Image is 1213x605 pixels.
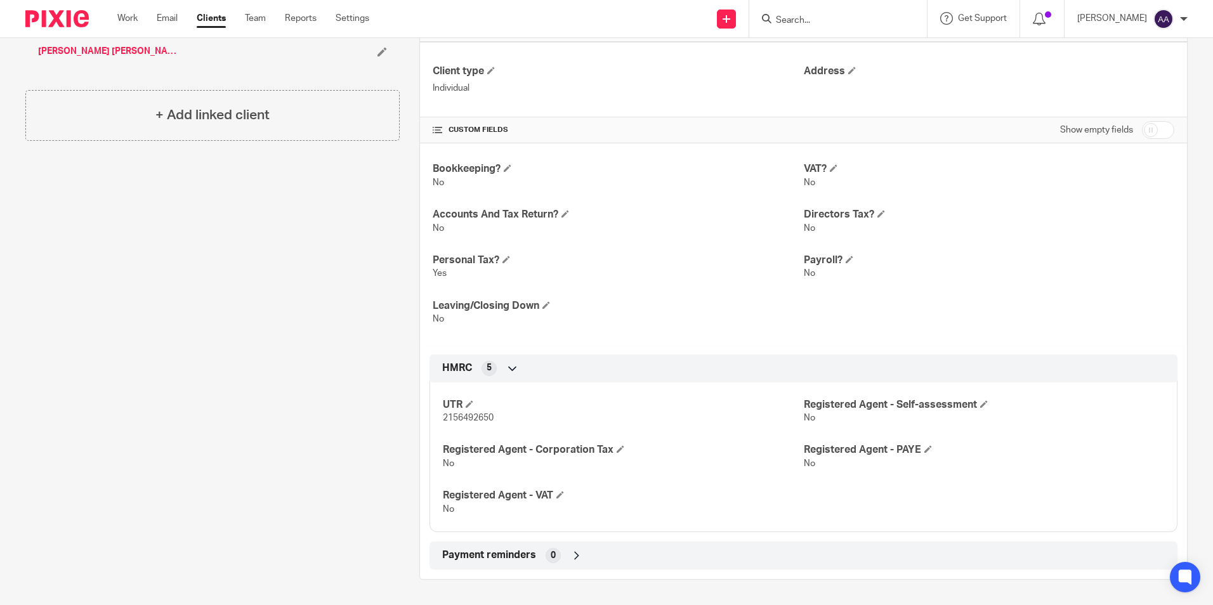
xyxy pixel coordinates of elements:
[155,105,270,125] h4: + Add linked client
[551,549,556,562] span: 0
[443,398,803,412] h4: UTR
[433,125,803,135] h4: CUSTOM FIELDS
[804,398,1164,412] h4: Registered Agent - Self-assessment
[804,413,815,422] span: No
[433,224,444,233] span: No
[285,12,317,25] a: Reports
[117,12,138,25] a: Work
[433,162,803,176] h4: Bookkeeping?
[443,505,454,514] span: No
[433,82,803,94] p: Individual
[443,443,803,457] h4: Registered Agent - Corporation Tax
[775,15,889,27] input: Search
[804,459,815,468] span: No
[804,224,815,233] span: No
[433,254,803,267] h4: Personal Tax?
[38,45,178,58] a: [PERSON_NAME] [PERSON_NAME] Properties Ltd
[804,254,1174,267] h4: Payroll?
[433,269,447,278] span: Yes
[433,65,803,78] h4: Client type
[443,413,494,422] span: 2156492650
[804,269,815,278] span: No
[804,443,1164,457] h4: Registered Agent - PAYE
[804,65,1174,78] h4: Address
[442,549,536,562] span: Payment reminders
[433,315,444,323] span: No
[336,12,369,25] a: Settings
[433,178,444,187] span: No
[1060,124,1133,136] label: Show empty fields
[443,459,454,468] span: No
[442,361,472,375] span: HMRC
[25,10,89,27] img: Pixie
[958,14,1007,23] span: Get Support
[1077,12,1147,25] p: [PERSON_NAME]
[804,208,1174,221] h4: Directors Tax?
[804,178,815,187] span: No
[157,12,178,25] a: Email
[1153,9,1174,29] img: svg%3E
[245,12,266,25] a: Team
[487,361,492,374] span: 5
[804,162,1174,176] h4: VAT?
[433,208,803,221] h4: Accounts And Tax Return?
[197,12,226,25] a: Clients
[433,299,803,313] h4: Leaving/Closing Down
[443,489,803,502] h4: Registered Agent - VAT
